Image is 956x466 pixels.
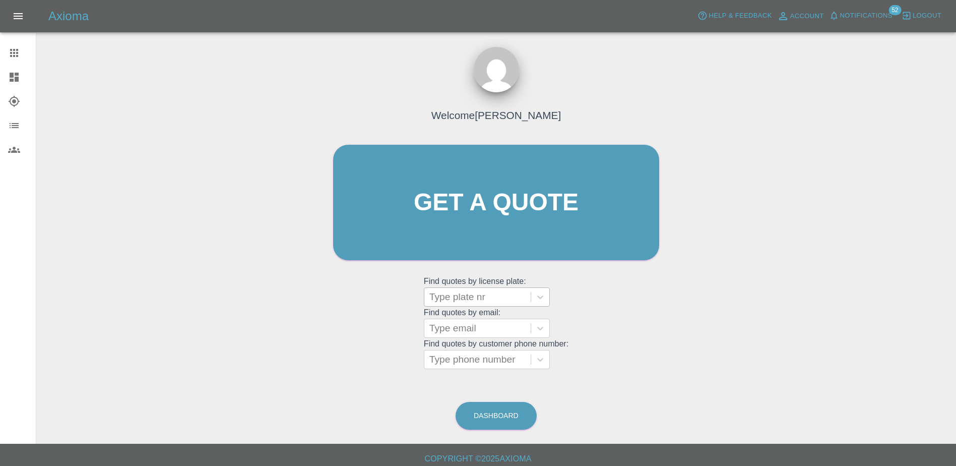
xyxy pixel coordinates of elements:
[456,402,537,430] a: Dashboard
[899,8,944,24] button: Logout
[826,8,895,24] button: Notifications
[709,10,772,22] span: Help & Feedback
[474,47,519,92] img: ...
[695,8,774,24] button: Help & Feedback
[775,8,826,24] a: Account
[8,452,948,466] h6: Copyright © 2025 Axioma
[790,11,824,22] span: Account
[431,107,561,123] h4: Welcome [PERSON_NAME]
[424,277,568,307] grid: Find quotes by license plate:
[424,308,568,338] grid: Find quotes by email:
[424,339,568,369] grid: Find quotes by customer phone number:
[6,4,30,28] button: Open drawer
[840,10,893,22] span: Notifications
[48,8,89,24] h5: Axioma
[913,10,941,22] span: Logout
[888,5,901,15] span: 52
[333,145,659,260] a: Get a quote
